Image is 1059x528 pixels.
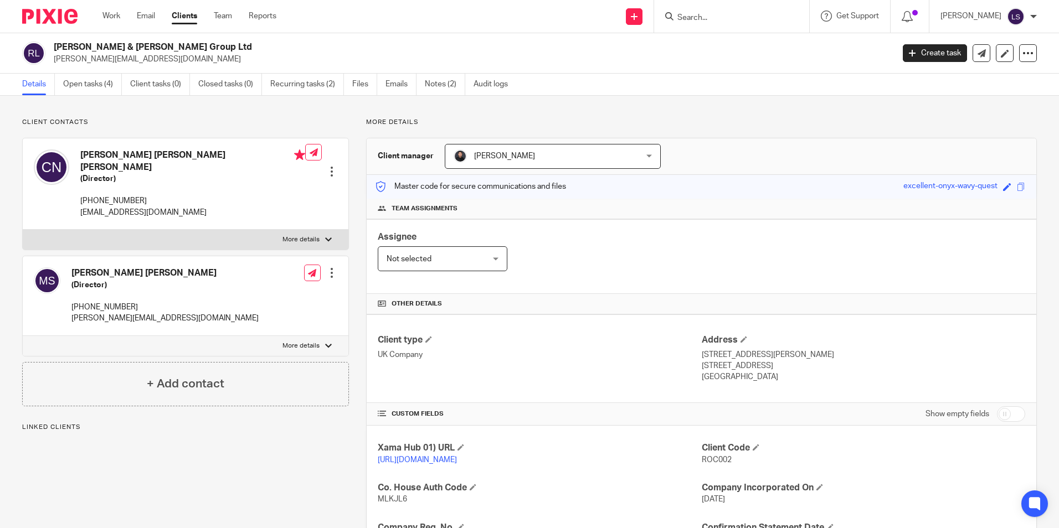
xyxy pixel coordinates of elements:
[366,118,1037,127] p: More details
[702,495,725,503] span: [DATE]
[22,74,55,95] a: Details
[102,11,120,22] a: Work
[282,341,320,350] p: More details
[80,149,305,173] h4: [PERSON_NAME] [PERSON_NAME] [PERSON_NAME]
[378,349,701,360] p: UK Company
[378,410,701,418] h4: CUSTOM FIELDS
[378,334,701,346] h4: Client type
[378,482,701,494] h4: Co. House Auth Code
[378,495,407,503] span: MLKJL6
[71,313,259,324] p: [PERSON_NAME][EMAIL_ADDRESS][DOMAIN_NAME]
[378,456,457,464] a: [URL][DOMAIN_NAME]
[294,149,305,161] i: Primary
[54,42,719,53] h2: [PERSON_NAME] & [PERSON_NAME] Group Ltd
[198,74,262,95] a: Closed tasks (0)
[378,151,434,162] h3: Client manager
[80,195,305,206] p: [PHONE_NUMBER]
[702,442,1025,454] h4: Client Code
[940,11,1001,22] p: [PERSON_NAME]
[214,11,232,22] a: Team
[80,207,305,218] p: [EMAIL_ADDRESS][DOMAIN_NAME]
[147,375,224,392] h4: + Add contact
[375,181,566,192] p: Master code for secure communications and files
[474,152,535,160] span: [PERSON_NAME]
[270,74,344,95] a: Recurring tasks (2)
[702,334,1025,346] h4: Address
[392,204,457,213] span: Team assignments
[282,235,320,244] p: More details
[702,482,1025,494] h4: Company Incorporated On
[702,349,1025,360] p: [STREET_ADDRESS][PERSON_NAME]
[387,255,431,263] span: Not selected
[71,302,259,313] p: [PHONE_NUMBER]
[130,74,190,95] a: Client tasks (0)
[702,371,1025,382] p: [GEOGRAPHIC_DATA]
[378,442,701,454] h4: Xama Hub 01) URL
[63,74,122,95] a: Open tasks (4)
[702,360,1025,371] p: [STREET_ADDRESS]
[385,74,417,95] a: Emails
[836,12,879,20] span: Get Support
[352,74,377,95] a: Files
[702,456,732,464] span: ROC002
[22,42,45,65] img: svg%3E
[80,173,305,184] h5: (Director)
[137,11,155,22] a: Email
[22,9,78,24] img: Pixie
[54,54,886,65] p: [PERSON_NAME][EMAIL_ADDRESS][DOMAIN_NAME]
[903,44,967,62] a: Create task
[249,11,276,22] a: Reports
[676,13,776,23] input: Search
[22,118,349,127] p: Client contacts
[392,299,442,308] span: Other details
[172,11,197,22] a: Clients
[71,279,259,291] h5: (Director)
[71,267,259,279] h4: [PERSON_NAME] [PERSON_NAME]
[22,423,349,432] p: Linked clients
[926,408,989,420] label: Show empty fields
[34,149,69,185] img: svg%3E
[454,149,467,163] img: My%20Photo.jpg
[378,232,417,241] span: Assignee
[903,180,998,193] div: excellent-onyx-wavy-quest
[34,267,60,294] img: svg%3E
[474,74,516,95] a: Audit logs
[1007,8,1025,25] img: svg%3E
[425,74,465,95] a: Notes (2)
